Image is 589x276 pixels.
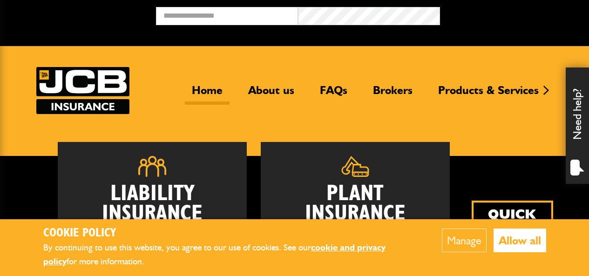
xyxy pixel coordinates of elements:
[275,184,436,224] h2: Plant Insurance
[185,83,230,105] a: Home
[241,83,301,105] a: About us
[43,241,413,269] p: By continuing to use this website, you agree to our use of cookies. See our for more information.
[36,67,129,114] a: JCB Insurance Services
[43,242,386,267] a: cookie and privacy policy
[313,83,354,105] a: FAQs
[442,229,487,252] button: Manage
[494,229,546,252] button: Allow all
[43,226,413,241] h2: Cookie Policy
[366,83,420,105] a: Brokers
[431,83,546,105] a: Products & Services
[72,184,233,229] h2: Liability Insurance
[36,67,129,114] img: JCB Insurance Services logo
[440,7,582,21] button: Broker Login
[566,67,589,184] div: Need help?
